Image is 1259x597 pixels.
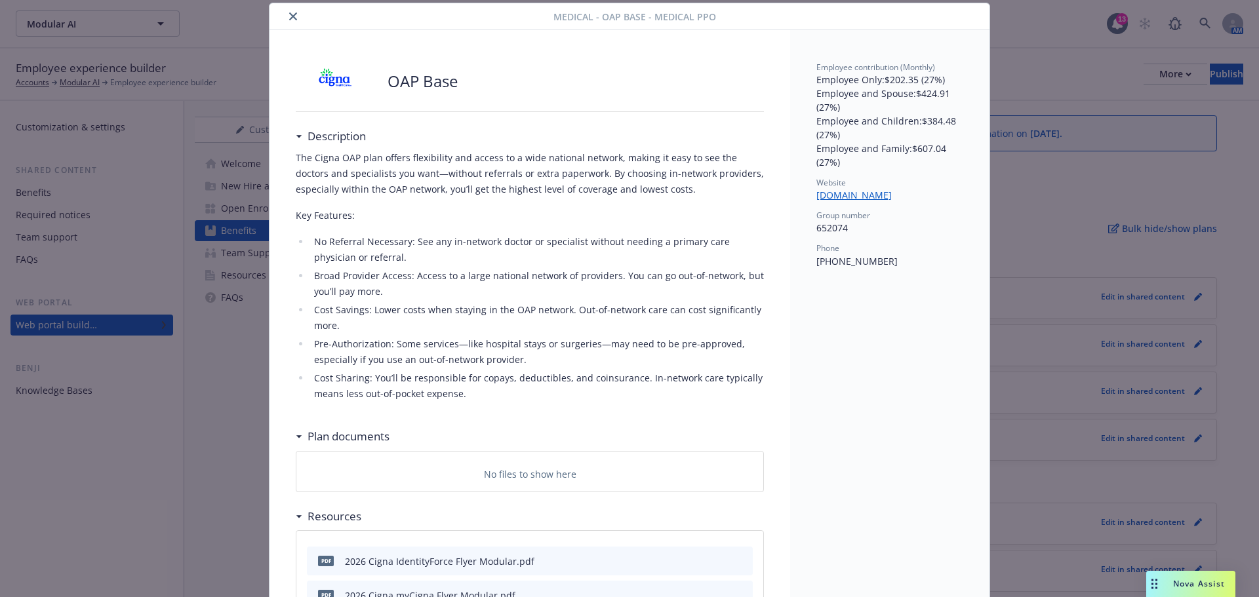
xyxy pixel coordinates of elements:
span: Group number [816,210,870,221]
span: Nova Assist [1173,578,1225,589]
span: pdf [318,556,334,566]
button: download file [715,554,725,568]
div: Resources [296,508,361,525]
p: Employee Only : $202.35 (27%) [816,73,963,87]
h3: Resources [308,508,361,525]
button: Nova Assist [1146,571,1235,597]
h3: Description [308,128,366,145]
div: Plan documents [296,428,390,445]
p: Employee and Spouse : $424.91 (27%) [816,87,963,114]
li: No Referral Necessary: See any in-network doctor or specialist without needing a primary care phy... [310,234,764,265]
div: Drag to move [1146,571,1163,597]
img: CIGNA [296,62,374,101]
p: [PHONE_NUMBER] [816,254,963,268]
li: Cost Sharing: You’ll be responsible for copays, deductibles, and coinsurance. In-network care typ... [310,370,764,402]
li: Cost Savings: Lower costs when staying in the OAP network. Out-of-network care can cost significa... [310,302,764,334]
div: 2026 Cigna IdentityForce Flyer Modular.pdf [345,554,534,568]
p: Key Features: [296,208,764,223]
button: close [285,9,301,24]
li: Broad Provider Access: Access to a large national network of providers. You can go out-of-network... [310,268,764,299]
span: Employee contribution (Monthly) [816,62,935,73]
h3: Plan documents [308,428,390,445]
p: Employee and Family : $607.04 (27%) [816,142,963,169]
p: No files to show here [484,467,576,481]
span: Phone [816,242,839,254]
a: [DOMAIN_NAME] [816,189,902,201]
span: Website [816,177,846,188]
p: 652074 [816,221,963,235]
p: The Cigna OAP plan offers flexibility and access to a wide national network, making it easy to se... [296,150,764,197]
span: Medical - OAP Base - Medical PPO [553,10,716,24]
li: Pre-Authorization: Some services—like hospital stays or surgeries—may need to be pre-approved, es... [310,336,764,368]
p: OAP Base [388,70,458,92]
button: preview file [736,554,748,568]
p: Employee and Children : $384.48 (27%) [816,114,963,142]
div: Description [296,128,366,145]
